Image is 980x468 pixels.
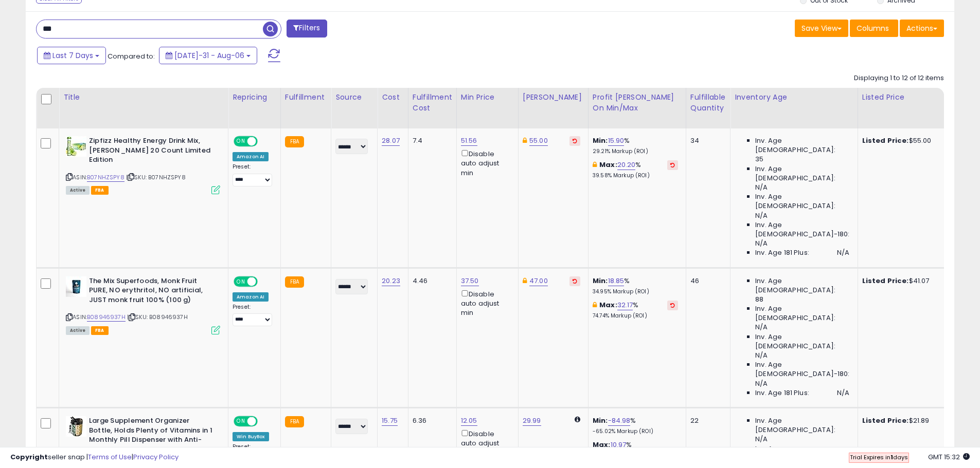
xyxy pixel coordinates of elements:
[413,92,452,114] div: Fulfillment Cost
[89,276,214,308] b: The Mix Superfoods, Monk Fruit PURE, NO erythritol, NO artificial, JUST monk fruit 100% (100 g)
[755,248,809,257] span: Inv. Age 181 Plus:
[593,312,678,320] p: 74.74% Markup (ROI)
[87,313,126,322] a: B08946937H
[593,301,678,320] div: %
[233,304,273,327] div: Preset:
[862,136,948,145] div: $55.00
[900,20,944,37] button: Actions
[593,276,608,286] b: Min:
[461,136,477,146] a: 51.56
[382,416,398,426] a: 15.75
[755,323,768,332] span: N/A
[108,51,155,61] span: Compared to:
[461,92,514,103] div: Min Price
[755,276,849,295] span: Inv. Age [DEMOGRAPHIC_DATA]:
[235,277,247,286] span: ON
[862,276,948,286] div: $41.07
[854,73,944,83] div: Displaying 1 to 12 of 12 items
[755,155,763,164] span: 35
[461,428,510,458] div: Disable auto adjust min
[87,173,124,182] a: B07NHZSPY8
[461,288,510,318] div: Disable auto adjust min
[928,452,970,462] span: 2025-08-14 15:32 GMT
[755,164,849,183] span: Inv. Age [DEMOGRAPHIC_DATA]:
[235,417,247,426] span: ON
[233,152,269,161] div: Amazon AI
[755,136,849,155] span: Inv. Age [DEMOGRAPHIC_DATA]:
[413,276,449,286] div: 4.46
[461,148,510,178] div: Disable auto adjust min
[593,172,678,179] p: 39.58% Markup (ROI)
[285,92,327,103] div: Fulfillment
[850,453,908,461] span: Trial Expires in days
[690,92,726,114] div: Fulfillable Quantity
[593,428,678,435] p: -65.02% Markup (ROI)
[593,136,678,155] div: %
[88,452,132,462] a: Terms of Use
[285,276,304,288] small: FBA
[233,432,269,441] div: Win BuyBox
[66,136,86,157] img: 41aob1i3seL._SL40_.jpg
[174,50,244,61] span: [DATE]-31 - Aug-06
[91,186,109,195] span: FBA
[608,276,625,286] a: 18.85
[735,92,853,103] div: Inventory Age
[63,92,224,103] div: Title
[593,288,678,295] p: 34.95% Markup (ROI)
[287,20,327,38] button: Filters
[795,20,848,37] button: Save View
[862,416,909,425] b: Listed Price:
[461,416,477,426] a: 12.05
[413,416,449,425] div: 6.36
[256,137,273,146] span: OFF
[256,417,273,426] span: OFF
[588,88,686,128] th: The percentage added to the cost of goods (COGS) that forms the calculator for Min & Max prices.
[335,92,373,103] div: Source
[529,136,548,146] a: 55.00
[850,20,898,37] button: Columns
[66,276,220,333] div: ASIN:
[690,136,722,145] div: 34
[127,313,188,321] span: | SKU: B08946937H
[285,136,304,147] small: FBA
[608,416,631,426] a: -84.98
[523,92,584,103] div: [PERSON_NAME]
[529,276,548,286] a: 47.00
[10,453,179,462] div: seller snap | |
[755,379,768,388] span: N/A
[593,276,678,295] div: %
[89,136,214,167] b: Zipfizz Healthy Energy Drink Mix, [PERSON_NAME] 20 Count Limited Edition
[755,351,768,360] span: N/A
[285,416,304,427] small: FBA
[690,276,722,286] div: 46
[890,453,893,461] b: 1
[66,276,86,297] img: 414ZbHRFCmL._SL40_.jpg
[233,163,273,186] div: Preset:
[331,88,378,128] th: CSV column name: cust_attr_1_Source
[617,300,633,310] a: 32.17
[233,292,269,302] div: Amazon AI
[66,326,90,335] span: All listings currently available for purchase on Amazon
[755,416,849,435] span: Inv. Age [DEMOGRAPHIC_DATA]:
[755,239,768,248] span: N/A
[413,136,449,145] div: 7.4
[382,136,400,146] a: 28.07
[52,50,93,61] span: Last 7 Days
[256,277,273,286] span: OFF
[857,23,889,33] span: Columns
[523,416,541,426] a: 29.99
[133,452,179,462] a: Privacy Policy
[862,136,909,145] b: Listed Price:
[837,388,849,398] span: N/A
[382,92,404,103] div: Cost
[382,276,400,286] a: 20.23
[755,192,849,211] span: Inv. Age [DEMOGRAPHIC_DATA]:
[617,160,636,170] a: 20.20
[593,416,608,425] b: Min:
[235,137,247,146] span: ON
[599,300,617,310] b: Max:
[233,92,276,103] div: Repricing
[755,360,849,379] span: Inv. Age [DEMOGRAPHIC_DATA]-180:
[755,435,768,444] span: N/A
[608,136,625,146] a: 15.90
